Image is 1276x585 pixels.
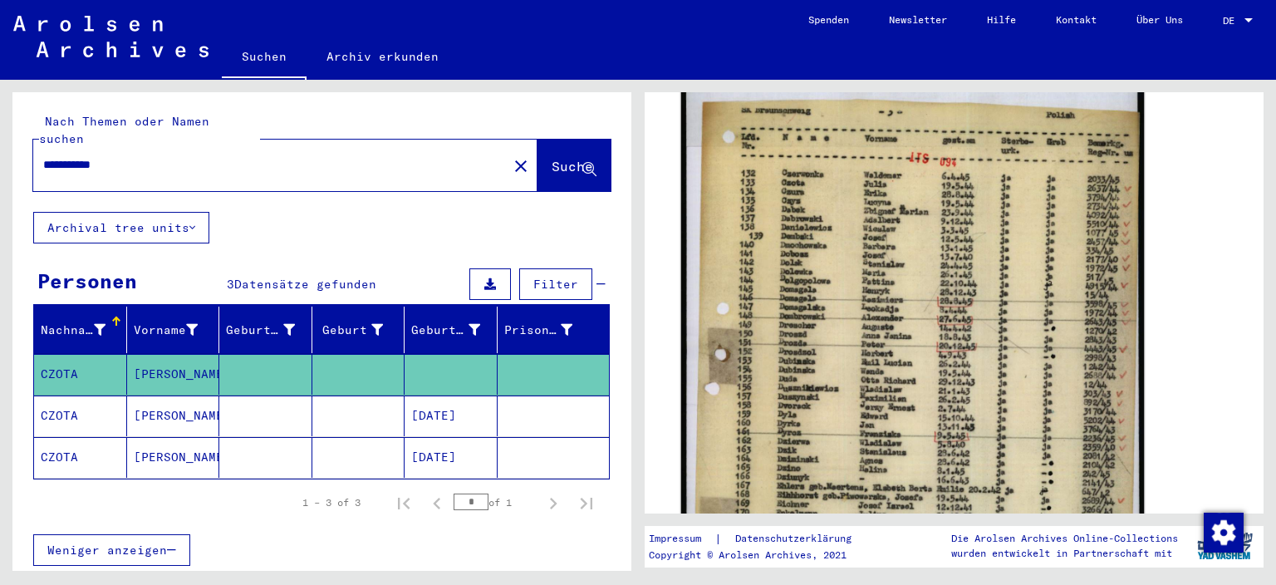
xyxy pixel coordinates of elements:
[504,149,537,182] button: Clear
[37,266,137,296] div: Personen
[951,546,1178,561] p: wurden entwickelt in Partnerschaft mit
[319,322,384,339] div: Geburt‏
[227,277,234,292] span: 3
[34,396,127,436] mat-cell: CZOTA
[34,307,127,353] mat-header-cell: Nachname
[33,534,190,566] button: Weniger anzeigen
[1223,15,1241,27] span: DE
[13,16,209,57] img: Arolsen_neg.svg
[226,317,316,343] div: Geburtsname
[649,548,871,563] p: Copyright © Arolsen Archives, 2021
[411,317,501,343] div: Geburtsdatum
[39,114,209,146] mat-label: Nach Themen oder Namen suchen
[649,530,714,548] a: Impressum
[570,486,603,519] button: Last page
[41,317,126,343] div: Nachname
[1203,512,1243,552] div: Zustimmung ändern
[405,307,498,353] mat-header-cell: Geburtsdatum
[951,531,1178,546] p: Die Arolsen Archives Online-Collections
[498,307,610,353] mat-header-cell: Prisoner #
[127,307,220,353] mat-header-cell: Vorname
[519,268,592,300] button: Filter
[511,156,531,176] mat-icon: close
[504,322,573,339] div: Prisoner #
[226,322,295,339] div: Geburtsname
[134,317,219,343] div: Vorname
[504,317,594,343] div: Prisoner #
[533,277,578,292] span: Filter
[134,322,199,339] div: Vorname
[34,437,127,478] mat-cell: CZOTA
[127,396,220,436] mat-cell: [PERSON_NAME]
[405,437,498,478] mat-cell: [DATE]
[552,158,593,175] span: Suche
[405,396,498,436] mat-cell: [DATE]
[127,437,220,478] mat-cell: [PERSON_NAME]
[307,37,459,76] a: Archiv erkunden
[537,140,611,191] button: Suche
[454,494,537,510] div: of 1
[127,354,220,395] mat-cell: [PERSON_NAME]
[722,530,871,548] a: Datenschutzerklärung
[234,277,376,292] span: Datensätze gefunden
[1194,525,1256,567] img: yv_logo.png
[537,486,570,519] button: Next page
[1204,513,1244,553] img: Zustimmung ändern
[302,495,361,510] div: 1 – 3 of 3
[41,322,106,339] div: Nachname
[312,307,405,353] mat-header-cell: Geburt‏
[387,486,420,519] button: First page
[222,37,307,80] a: Suchen
[33,212,209,243] button: Archival tree units
[411,322,480,339] div: Geburtsdatum
[47,543,167,558] span: Weniger anzeigen
[34,354,127,395] mat-cell: CZOTA
[649,530,871,548] div: |
[219,307,312,353] mat-header-cell: Geburtsname
[420,486,454,519] button: Previous page
[319,317,405,343] div: Geburt‏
